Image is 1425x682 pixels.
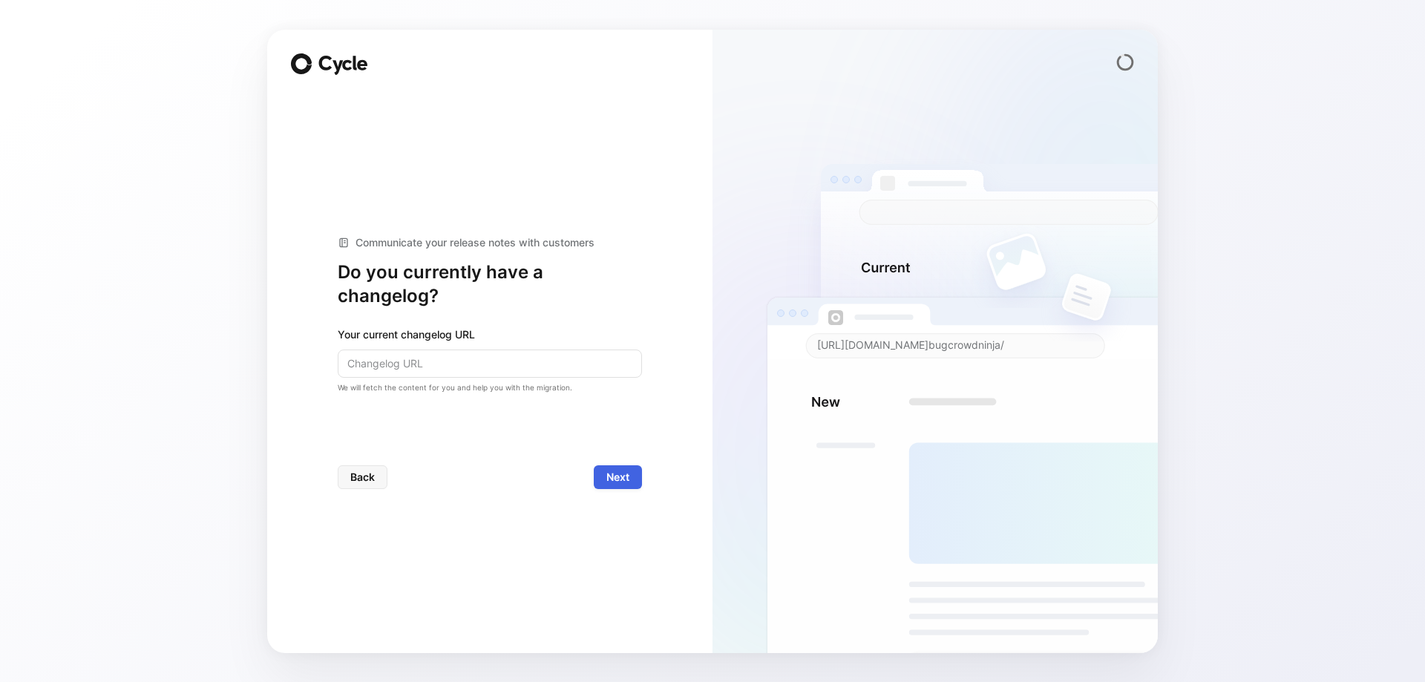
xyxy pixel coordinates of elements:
[338,350,642,378] input: Changelog URL
[338,260,642,308] h1: Do you currently have a changelog?
[350,468,375,486] span: Back
[828,310,843,325] img: workspace-default-logo-wX5zAyuM.png
[338,234,642,252] div: Communicate your release notes with customers
[338,465,387,489] button: Back
[712,30,1158,653] img: aside.light-CR8Br8-X.svg
[606,468,629,486] span: Next
[817,336,1004,354] div: [URL][DOMAIN_NAME] bugcrowdninja /
[594,465,642,489] button: Next
[338,381,642,394] div: We will fetch the content for you and help you with the migration.
[338,326,642,344] div: Your current changelog URL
